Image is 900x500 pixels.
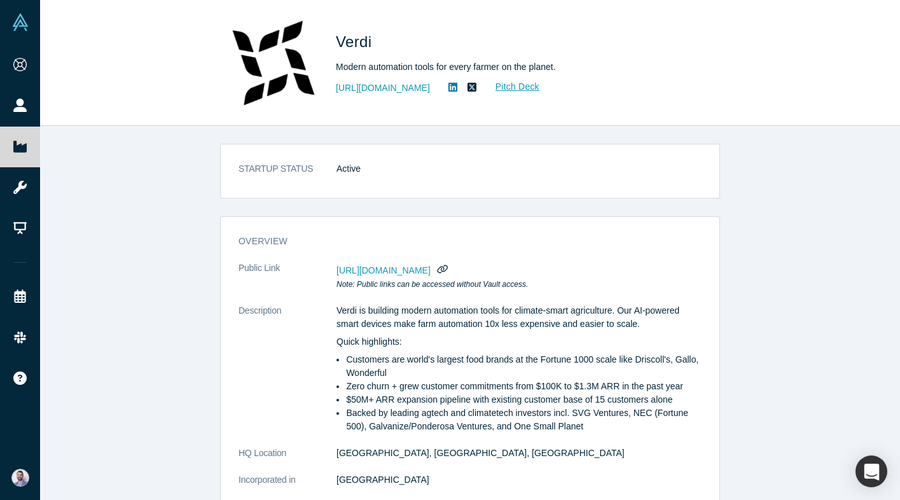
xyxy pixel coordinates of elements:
dd: [GEOGRAPHIC_DATA], [GEOGRAPHIC_DATA], [GEOGRAPHIC_DATA] [336,447,702,460]
dt: Incorporated in [239,473,336,500]
li: Zero churn + grew customer commitments from $100K to $1.3M ARR in the past year [346,380,702,393]
h3: overview [239,235,684,248]
p: Quick highlights: [336,335,702,349]
a: [URL][DOMAIN_NAME] [336,81,430,95]
dd: [GEOGRAPHIC_DATA] [336,473,702,487]
span: [URL][DOMAIN_NAME] [336,265,431,275]
li: Backed by leading agtech and climatetech investors incl. SVG Ventures, NEC (Fortune 500), Galvani... [346,406,702,433]
span: Verdi [336,33,377,50]
em: Note: Public links can be accessed without Vault access. [336,280,528,289]
dd: Active [336,162,702,176]
span: Public Link [239,261,280,275]
img: Alchemist Vault Logo [11,13,29,31]
li: $50M+ ARR expansion pipeline with existing customer base of 15 customers alone [346,393,702,406]
dt: STARTUP STATUS [239,162,336,189]
img: Sam Jadali's Account [11,469,29,487]
li: Customers are world's largest food brands at the Fortune 1000 scale like Driscoll's, Gallo, Wonde... [346,353,702,380]
dt: Description [239,304,336,447]
dt: HQ Location [239,447,336,473]
div: Modern automation tools for every farmer on the planet. [336,60,692,74]
a: Pitch Deck [481,80,540,94]
p: Verdi is building modern automation tools for climate-smart agriculture. Our AI-powered smart dev... [336,304,702,331]
img: Verdi's Logo [229,18,318,108]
